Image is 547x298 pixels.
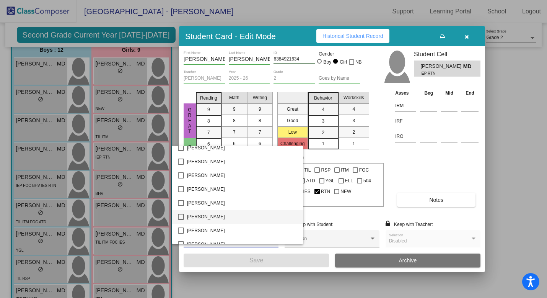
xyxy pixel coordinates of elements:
span: [PERSON_NAME] [187,182,297,196]
span: [PERSON_NAME] [187,155,297,169]
span: [PERSON_NAME] [187,224,297,237]
span: [PERSON_NAME] [187,210,297,224]
span: [PERSON_NAME] [187,237,297,251]
span: [PERSON_NAME] [187,196,297,210]
span: [PERSON_NAME] [187,141,297,155]
span: [PERSON_NAME] [187,169,297,182]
